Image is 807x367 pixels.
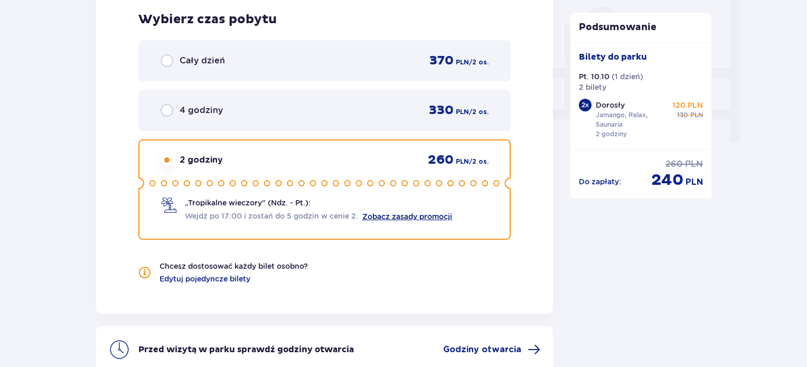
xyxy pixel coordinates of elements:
span: 260 [665,158,683,170]
h2: Wybierz czas pobytu [138,12,511,27]
span: PLN [456,157,469,166]
p: Do zapłaty : [579,176,621,187]
p: Przed wizytą w parku sprawdź godziny otwarcia [138,344,354,355]
span: Cały dzień [180,55,225,67]
span: 260 [428,152,454,168]
p: Bilety do parku [579,51,647,63]
span: / 2 os. [469,58,489,67]
p: 2 bilety [579,82,606,92]
span: / 2 os. [469,157,489,166]
span: Wejdź po 17:00 i zostań do 5 godzin w cenie 2. [185,211,358,221]
span: Godziny otwarcia [443,344,521,355]
span: 240 [651,170,683,190]
span: PLN [456,107,469,117]
p: Chcesz dostosować każdy bilet osobno? [159,261,308,271]
span: PLN [456,58,469,67]
p: Podsumowanie [570,21,712,34]
span: PLN [690,110,703,120]
a: Edytuj pojedyncze bilety [159,274,250,284]
p: 120 PLN [672,100,703,110]
span: PLN [686,176,703,188]
p: 2 godziny [596,129,627,139]
span: „Tropikalne wieczory" (Ndz. - Pt.): [185,197,311,208]
span: / 2 os. [469,107,489,117]
p: Jamango, Relax, Saunaria [596,110,669,129]
p: ( 1 dzień ) [612,71,643,82]
div: 2 x [579,99,592,111]
span: 130 [677,110,688,120]
span: 330 [429,102,454,118]
a: Godziny otwarcia [443,343,540,356]
span: PLN [685,158,703,170]
p: Dorosły [596,100,625,110]
p: Pt. 10.10 [579,71,609,82]
span: 2 godziny [180,154,223,166]
span: 370 [429,53,454,69]
span: 4 godziny [180,105,223,116]
a: Zobacz zasady promocji [362,212,452,221]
